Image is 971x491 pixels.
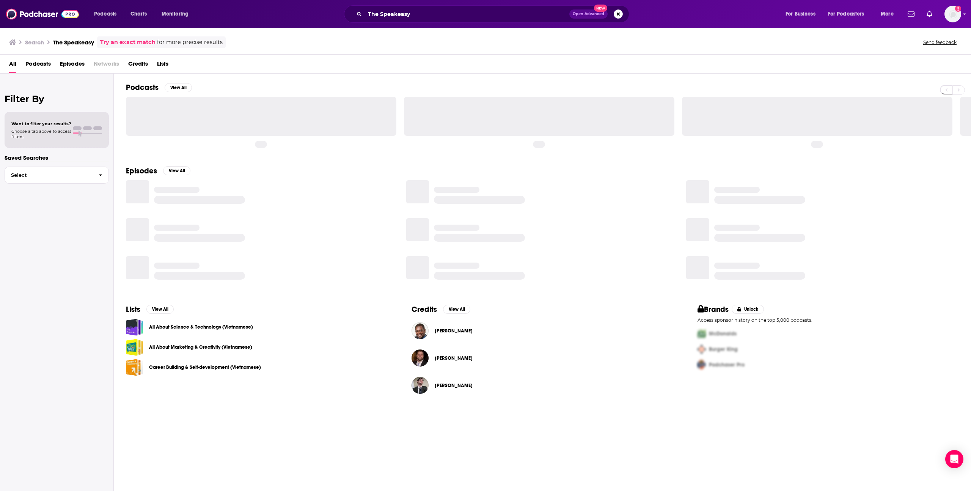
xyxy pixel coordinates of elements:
[149,323,253,331] a: All About Science & Technology (Vietnamese)
[149,343,252,351] a: All About Marketing & Creativity (Vietnamese)
[126,83,159,92] h2: Podcasts
[569,9,608,19] button: Open AdvancedNew
[9,58,16,73] a: All
[412,322,429,339] img: Wilson Muscadin
[875,8,903,20] button: open menu
[53,39,94,46] h3: The Speakeasy
[709,330,737,337] span: McDonalds
[130,9,147,19] span: Charts
[11,129,71,139] span: Choose a tab above to access filters.
[435,355,473,361] span: [PERSON_NAME]
[165,83,192,92] button: View All
[412,349,429,367] img: Russ Robinson
[6,7,79,21] img: Podchaser - Follow, Share and Rate Podcasts
[694,326,709,341] img: First Pro Logo
[11,121,71,126] span: Want to filter your results?
[126,8,151,20] a: Charts
[944,6,961,22] img: User Profile
[823,8,875,20] button: open menu
[25,58,51,73] a: Podcasts
[828,9,864,19] span: For Podcasters
[412,305,437,314] h2: Credits
[100,38,156,47] a: Try an exact match
[94,58,119,73] span: Networks
[156,8,198,20] button: open menu
[162,9,189,19] span: Monitoring
[955,6,961,12] svg: Email not verified
[60,58,85,73] a: Episodes
[157,58,168,73] a: Lists
[5,167,109,184] button: Select
[780,8,825,20] button: open menu
[881,9,894,19] span: More
[126,166,157,176] h2: Episodes
[698,317,959,323] p: Access sponsor history on the top 5,000 podcasts.
[435,328,473,334] span: [PERSON_NAME]
[128,58,148,73] a: Credits
[5,93,109,104] h2: Filter By
[905,8,918,20] a: Show notifications dropdown
[694,341,709,357] img: Second Pro Logo
[5,173,93,178] span: Select
[157,38,223,47] span: for more precise results
[944,6,961,22] span: Logged in as EllaRoseMurphy
[698,305,729,314] h2: Brands
[732,305,764,314] button: Unlock
[443,305,470,314] button: View All
[412,373,673,398] button: Graham SkipperGraham Skipper
[126,359,143,376] a: Career Building & Self-development (Vietnamese)
[126,166,190,176] a: EpisodesView All
[435,382,473,389] span: [PERSON_NAME]
[126,339,143,356] a: All About Marketing & Creativity (Vietnamese)
[924,8,935,20] a: Show notifications dropdown
[573,12,604,16] span: Open Advanced
[126,319,143,336] a: All About Science & Technology (Vietnamese)
[944,6,961,22] button: Show profile menu
[146,305,174,314] button: View All
[412,377,429,394] img: Graham Skipper
[786,9,815,19] span: For Business
[435,382,473,389] a: Graham Skipper
[126,305,140,314] h2: Lists
[412,319,673,343] button: Wilson MuscadinWilson Muscadin
[412,346,673,370] button: Russ RobinsonRuss Robinson
[435,328,473,334] a: Wilson Muscadin
[89,8,126,20] button: open menu
[25,39,44,46] h3: Search
[709,362,745,368] span: Podchaser Pro
[945,450,963,468] div: Open Intercom Messenger
[365,8,569,20] input: Search podcasts, credits, & more...
[921,39,959,46] button: Send feedback
[435,355,473,361] a: Russ Robinson
[412,305,470,314] a: CreditsView All
[709,346,738,353] span: Burger King
[594,5,608,12] span: New
[351,5,636,23] div: Search podcasts, credits, & more...
[126,305,174,314] a: ListsView All
[126,83,192,92] a: PodcastsView All
[694,357,709,373] img: Third Pro Logo
[149,363,261,371] a: Career Building & Self-development (Vietnamese)
[94,9,116,19] span: Podcasts
[5,154,109,161] p: Saved Searches
[163,166,190,175] button: View All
